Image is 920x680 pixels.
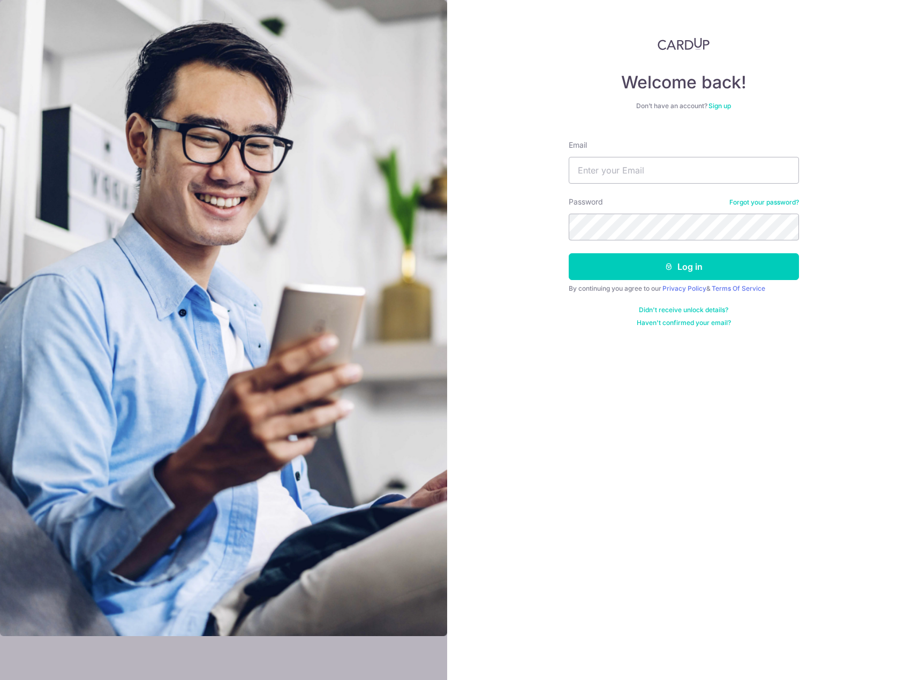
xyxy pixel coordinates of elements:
[569,284,799,293] div: By continuing you agree to our &
[729,198,799,207] a: Forgot your password?
[569,72,799,93] h4: Welcome back!
[569,102,799,110] div: Don’t have an account?
[708,102,731,110] a: Sign up
[712,284,765,292] a: Terms Of Service
[662,284,706,292] a: Privacy Policy
[637,319,731,327] a: Haven't confirmed your email?
[569,253,799,280] button: Log in
[658,37,710,50] img: CardUp Logo
[569,140,587,150] label: Email
[569,197,603,207] label: Password
[569,157,799,184] input: Enter your Email
[639,306,728,314] a: Didn't receive unlock details?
